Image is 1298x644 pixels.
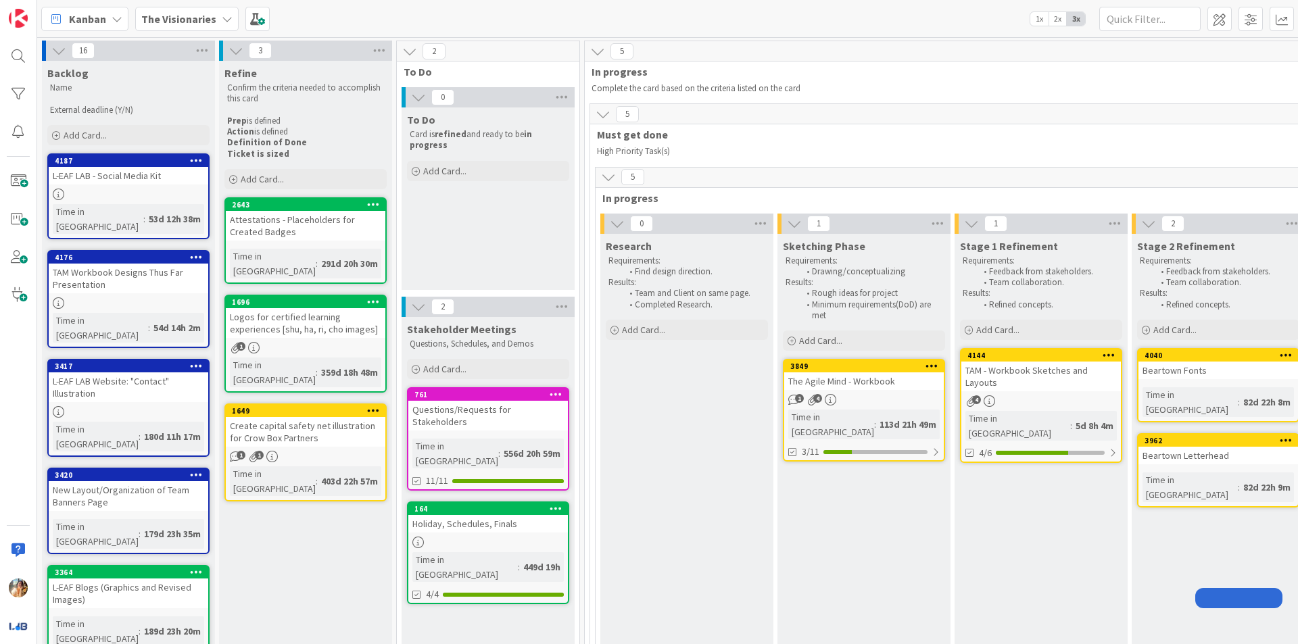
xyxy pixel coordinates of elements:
[150,320,204,335] div: 54d 14h 2m
[139,624,141,639] span: :
[961,362,1121,391] div: TAM - Workbook Sketches and Layouts
[226,405,385,417] div: 1649
[230,249,316,278] div: Time in [GEOGRAPHIC_DATA]
[53,519,139,549] div: Time in [GEOGRAPHIC_DATA]
[1240,480,1294,495] div: 82d 22h 9m
[316,256,318,271] span: :
[47,250,210,348] a: 4176TAM Workbook Designs Thus Far PresentationTime in [GEOGRAPHIC_DATA]:54d 14h 2m
[976,324,1019,336] span: Add Card...
[412,552,518,582] div: Time in [GEOGRAPHIC_DATA]
[431,299,454,315] span: 2
[1238,395,1240,410] span: :
[237,451,245,460] span: 1
[1070,418,1072,433] span: :
[622,324,665,336] span: Add Card...
[1153,266,1297,277] li: Feedback from stakeholders.
[784,360,944,390] div: 3849The Agile Mind - Workbook
[1143,472,1238,502] div: Time in [GEOGRAPHIC_DATA]
[963,255,1120,266] p: Requirements:
[795,394,804,403] span: 1
[407,387,569,491] a: 761Questions/Requests for StakeholdersTime in [GEOGRAPHIC_DATA]:556d 20h 59m11/11
[423,43,446,59] span: 2
[1099,7,1201,31] input: Quick Filter...
[783,239,865,253] span: Sketching Phase
[608,277,765,288] p: Results:
[784,372,944,390] div: The Agile Mind - Workbook
[799,266,943,277] li: Drawing/conceptualizing
[249,43,272,59] span: 3
[255,451,264,460] span: 1
[408,401,568,430] div: Questions/Requests for Stakeholders
[139,429,141,444] span: :
[984,216,1007,232] span: 1
[72,43,95,59] span: 16
[414,504,568,514] div: 164
[426,474,448,488] span: 11/11
[500,446,564,461] div: 556d 20h 59m
[55,568,208,577] div: 3364
[224,66,257,80] span: Refine
[1072,418,1117,433] div: 5d 8h 4m
[1049,12,1067,26] span: 2x
[55,253,208,262] div: 4176
[1145,351,1298,360] div: 4040
[1153,324,1197,336] span: Add Card...
[606,239,652,253] span: Research
[49,251,208,293] div: 4176TAM Workbook Designs Thus Far Presentation
[1145,436,1298,445] div: 3962
[237,342,245,351] span: 1
[498,446,500,461] span: :
[410,339,567,349] p: Questions, Schedules, and Demos
[1138,349,1298,362] div: 4040
[141,429,204,444] div: 180d 11h 17m
[408,389,568,430] div: 761Questions/Requests for Stakeholders
[9,578,28,597] img: JF
[408,503,568,532] div: 164Holiday, Schedules, Finals
[69,11,106,27] span: Kanban
[53,204,143,234] div: Time in [GEOGRAPHIC_DATA]
[621,169,644,185] span: 5
[139,526,141,541] span: :
[1030,12,1049,26] span: 1x
[876,417,940,432] div: 113d 21h 49m
[1067,12,1085,26] span: 3x
[807,216,830,232] span: 1
[47,153,210,239] a: 4187L-EAF LAB - Social Media KitTime in [GEOGRAPHIC_DATA]:53d 12h 38m
[1140,255,1297,266] p: Requirements:
[49,469,208,481] div: 3420
[227,115,247,126] strong: Prep
[227,137,307,148] strong: Definition of Done
[49,155,208,167] div: 4187
[412,439,498,468] div: Time in [GEOGRAPHIC_DATA]
[435,128,466,140] strong: refined
[967,351,1121,360] div: 4144
[232,406,385,416] div: 1649
[410,128,534,151] strong: in progress
[1140,288,1297,299] p: Results:
[407,113,435,126] span: To Do
[961,349,1121,391] div: 4144TAM - Workbook Sketches and Layouts
[802,445,819,459] span: 3/11
[226,308,385,338] div: Logos for certified learning experiences [shu, ha, ri, cho images]
[616,106,639,122] span: 5
[404,65,562,78] span: To Do
[1153,277,1297,288] li: Team collaboration.
[788,410,874,439] div: Time in [GEOGRAPHIC_DATA]
[9,9,28,28] img: Visit kanbanzone.com
[224,295,387,393] a: 1696Logos for certified learning experiences [shu, ha, ri, cho images]Time in [GEOGRAPHIC_DATA]:3...
[316,365,318,380] span: :
[226,211,385,241] div: Attestations - Placeholders for Created Badges
[1161,216,1184,232] span: 2
[976,266,1120,277] li: Feedback from stakeholders.
[960,348,1122,463] a: 4144TAM - Workbook Sketches and LayoutsTime in [GEOGRAPHIC_DATA]:5d 8h 4m4/6
[318,256,381,271] div: 291d 20h 30m
[1138,447,1298,464] div: Beartown Letterhead
[972,395,981,404] span: 4
[47,66,89,80] span: Backlog
[783,359,945,462] a: 3849The Agile Mind - WorkbookTime in [GEOGRAPHIC_DATA]:113d 21h 49m3/11
[610,43,633,59] span: 5
[408,389,568,401] div: 761
[227,148,289,159] strong: Ticket is sized
[622,288,766,299] li: Team and Client on same page.
[1143,387,1238,417] div: Time in [GEOGRAPHIC_DATA]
